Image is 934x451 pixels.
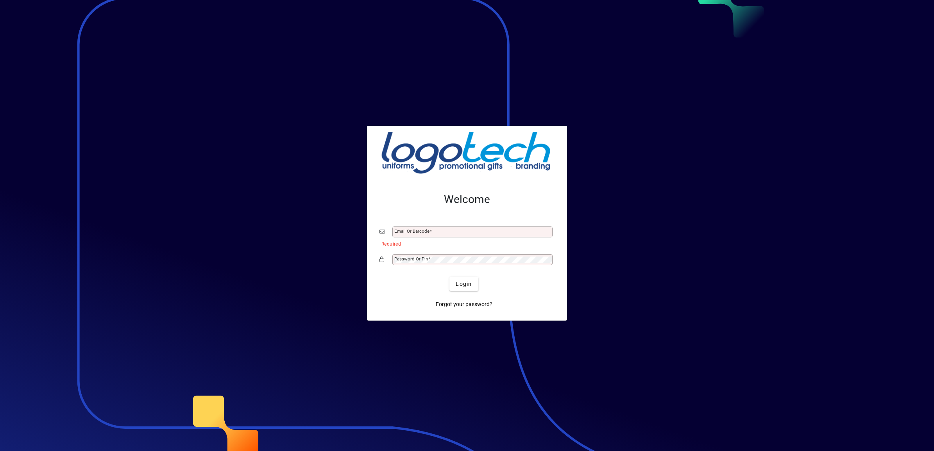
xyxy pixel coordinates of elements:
span: Login [456,280,472,288]
h2: Welcome [379,193,555,206]
mat-error: Required [381,239,548,248]
a: Forgot your password? [433,297,496,311]
button: Login [449,277,478,291]
mat-label: Email or Barcode [394,228,429,234]
mat-label: Password or Pin [394,256,428,262]
span: Forgot your password? [436,300,492,308]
